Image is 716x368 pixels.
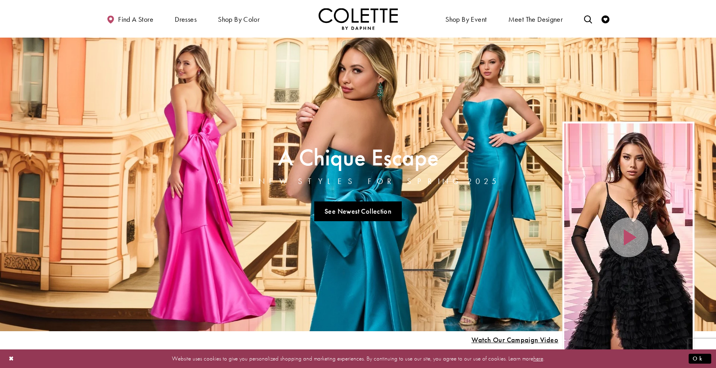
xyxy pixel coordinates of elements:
[319,8,398,30] img: Colette by Daphne
[689,354,711,364] button: Submit Dialog
[57,353,659,364] p: Website uses cookies to give you personalized shopping and marketing experiences. By continuing t...
[215,198,502,224] ul: Slider Links
[118,15,153,23] span: Find a store
[600,8,611,30] a: Check Wishlist
[319,8,398,30] a: Visit Home Page
[175,15,197,23] span: Dresses
[314,201,402,221] a: See Newest Collection A Chique Escape All New Styles For Spring 2025
[445,15,487,23] span: Shop By Event
[5,352,18,366] button: Close Dialog
[173,8,199,30] span: Dresses
[218,15,260,23] span: Shop by color
[443,8,489,30] span: Shop By Event
[533,355,543,362] a: here
[216,8,262,30] span: Shop by color
[582,8,594,30] a: Toggle search
[506,8,565,30] a: Meet the designer
[508,15,563,23] span: Meet the designer
[105,8,155,30] a: Find a store
[471,336,558,344] span: Play Slide #15 Video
